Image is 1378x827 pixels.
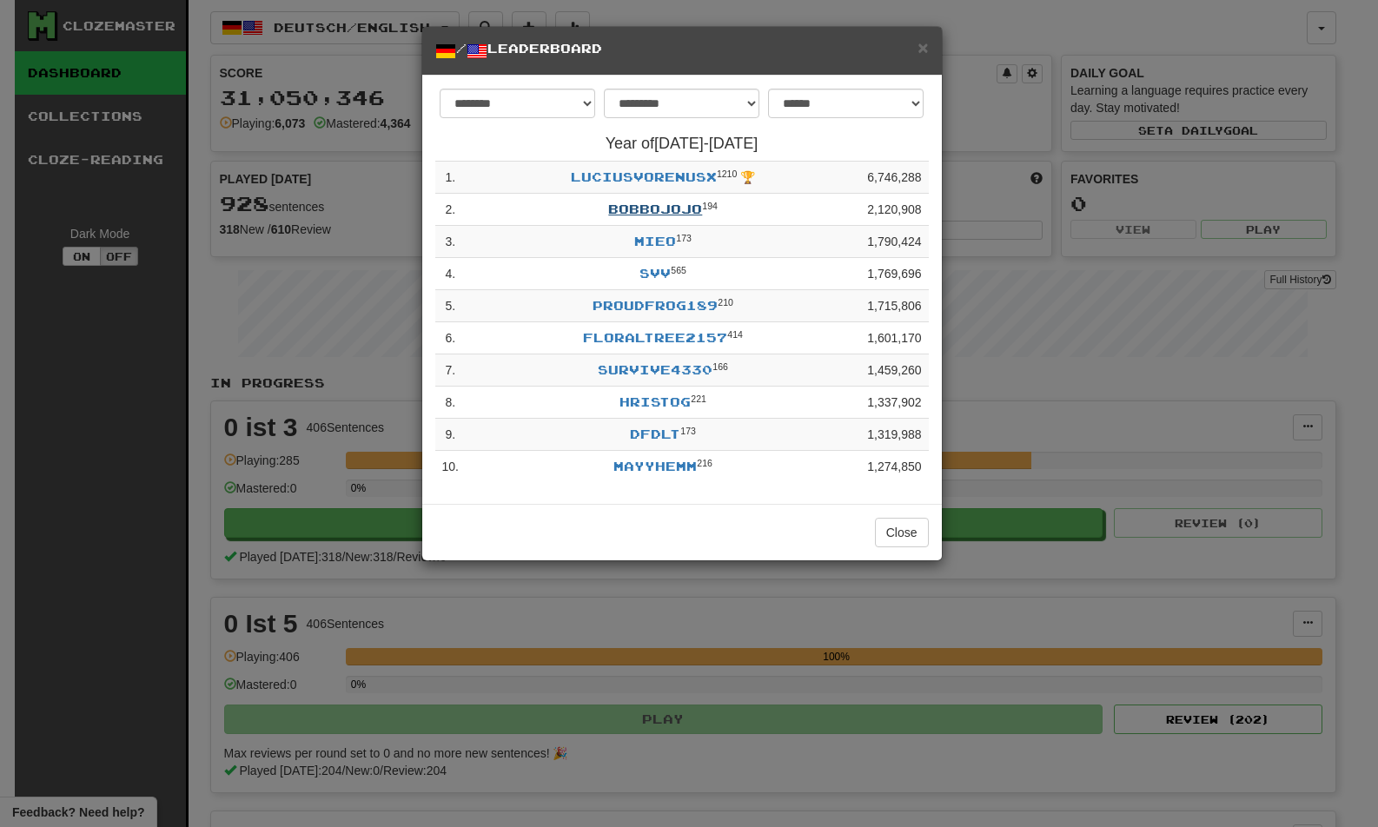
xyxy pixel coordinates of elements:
[435,258,466,290] td: 4 .
[717,169,737,179] sup: Level 1210
[697,458,712,468] sup: Level 216
[435,419,466,451] td: 9 .
[571,169,717,184] a: LuciusVorenusX
[435,387,466,419] td: 8 .
[860,387,928,419] td: 1,337,902
[740,170,755,184] span: 🏆
[435,354,466,387] td: 7 .
[435,194,466,226] td: 2 .
[435,162,466,194] td: 1 .
[619,394,691,409] a: HristoG
[630,427,680,441] a: dfdlt
[435,322,466,354] td: 6 .
[598,362,712,377] a: Survive4330
[593,298,718,313] a: ProudFrog189
[435,226,466,258] td: 3 .
[875,518,929,547] button: Close
[718,297,733,308] sup: Level 210
[608,202,702,216] a: bobbojojo
[860,162,928,194] td: 6,746,288
[712,361,728,372] sup: Level 166
[860,322,928,354] td: 1,601,170
[634,234,676,248] a: mieo
[860,194,928,226] td: 2,120,908
[680,426,696,436] sup: Level 173
[702,201,718,211] sup: Level 194
[691,394,706,404] sup: Level 221
[676,233,692,243] sup: Level 173
[435,136,929,153] h4: Year of [DATE] - [DATE]
[639,266,671,281] a: svv
[435,40,929,62] h5: / Leaderboard
[918,37,928,57] span: ×
[860,354,928,387] td: 1,459,260
[435,451,466,483] td: 10 .
[918,38,928,56] button: Close
[671,265,686,275] sup: Level 565
[860,419,928,451] td: 1,319,988
[613,459,697,473] a: MAYYHEMM
[860,226,928,258] td: 1,790,424
[435,290,466,322] td: 5 .
[860,290,928,322] td: 1,715,806
[583,330,727,345] a: FloralTree2157
[860,258,928,290] td: 1,769,696
[727,329,743,340] sup: Level 414
[860,451,928,483] td: 1,274,850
